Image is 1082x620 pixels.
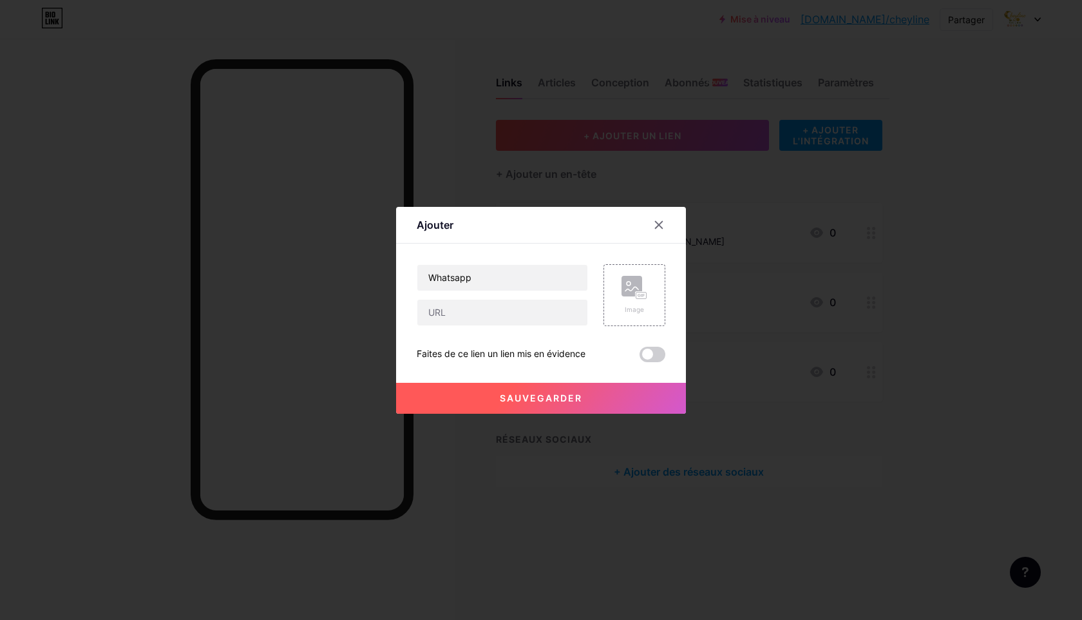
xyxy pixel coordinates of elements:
font: Ajouter [417,218,453,231]
font: Faites de ce lien un lien mis en évidence [417,348,585,359]
font: Sauvegarder [500,392,582,403]
button: Sauvegarder [396,383,686,414]
font: Image [625,305,644,313]
input: Titre [417,265,587,291]
input: URL [417,300,587,325]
